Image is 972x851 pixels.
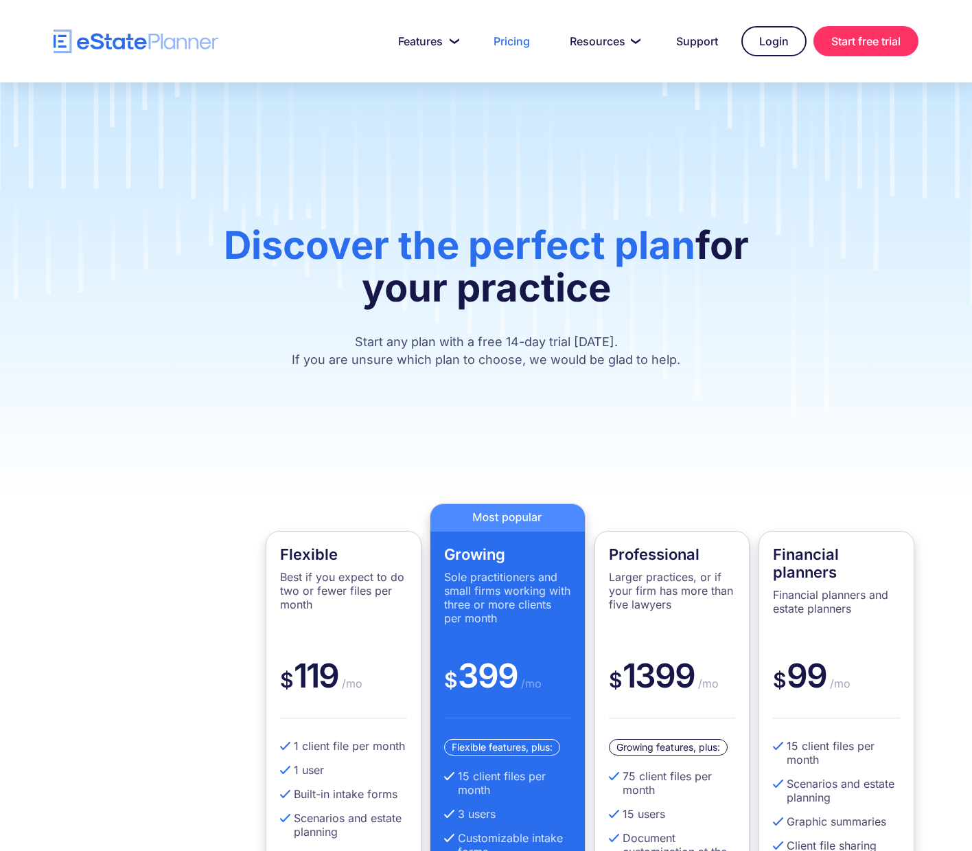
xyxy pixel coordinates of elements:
[444,807,571,821] li: 3 users
[444,545,571,563] h4: Growing
[773,815,900,828] li: Graphic summaries
[773,545,900,581] h4: Financial planners
[444,739,560,756] div: Flexible features, plus:
[813,26,918,56] a: Start free trial
[215,224,757,323] h1: for your practice
[444,655,571,718] div: 399
[609,655,736,718] div: 1399
[609,668,623,692] span: $
[773,777,900,804] li: Scenarios and estate planning
[609,769,736,797] li: 75 client files per month
[609,739,728,756] div: Growing features, plus:
[444,570,571,625] p: Sole practitioners and small firms working with three or more clients per month
[773,588,900,615] p: Financial planners and estate planners
[773,739,900,767] li: 15 client files per month
[280,763,407,777] li: 1 user
[54,30,218,54] a: home
[773,655,900,718] div: 99
[280,655,407,718] div: 119
[741,26,807,56] a: Login
[280,811,407,839] li: Scenarios and estate planning
[695,677,719,690] span: /mo
[280,570,407,611] p: Best if you expect to do two or fewer files per month
[338,677,362,690] span: /mo
[609,545,736,563] h4: Professional
[477,27,546,55] a: Pricing
[518,677,542,690] span: /mo
[609,570,736,611] p: Larger practices, or if your firm has more than five lawyers
[773,668,787,692] span: $
[215,333,757,369] p: Start any plan with a free 14-day trial [DATE]. If you are unsure which plan to choose, we would ...
[280,787,407,801] li: Built-in intake forms
[660,27,734,55] a: Support
[382,27,470,55] a: Features
[826,677,850,690] span: /mo
[609,807,736,821] li: 15 users
[444,769,571,797] li: 15 client files per month
[224,222,695,269] span: Discover the perfect plan
[280,668,294,692] span: $
[280,739,407,753] li: 1 client file per month
[444,668,458,692] span: $
[280,545,407,563] h4: Flexible
[553,27,653,55] a: Resources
